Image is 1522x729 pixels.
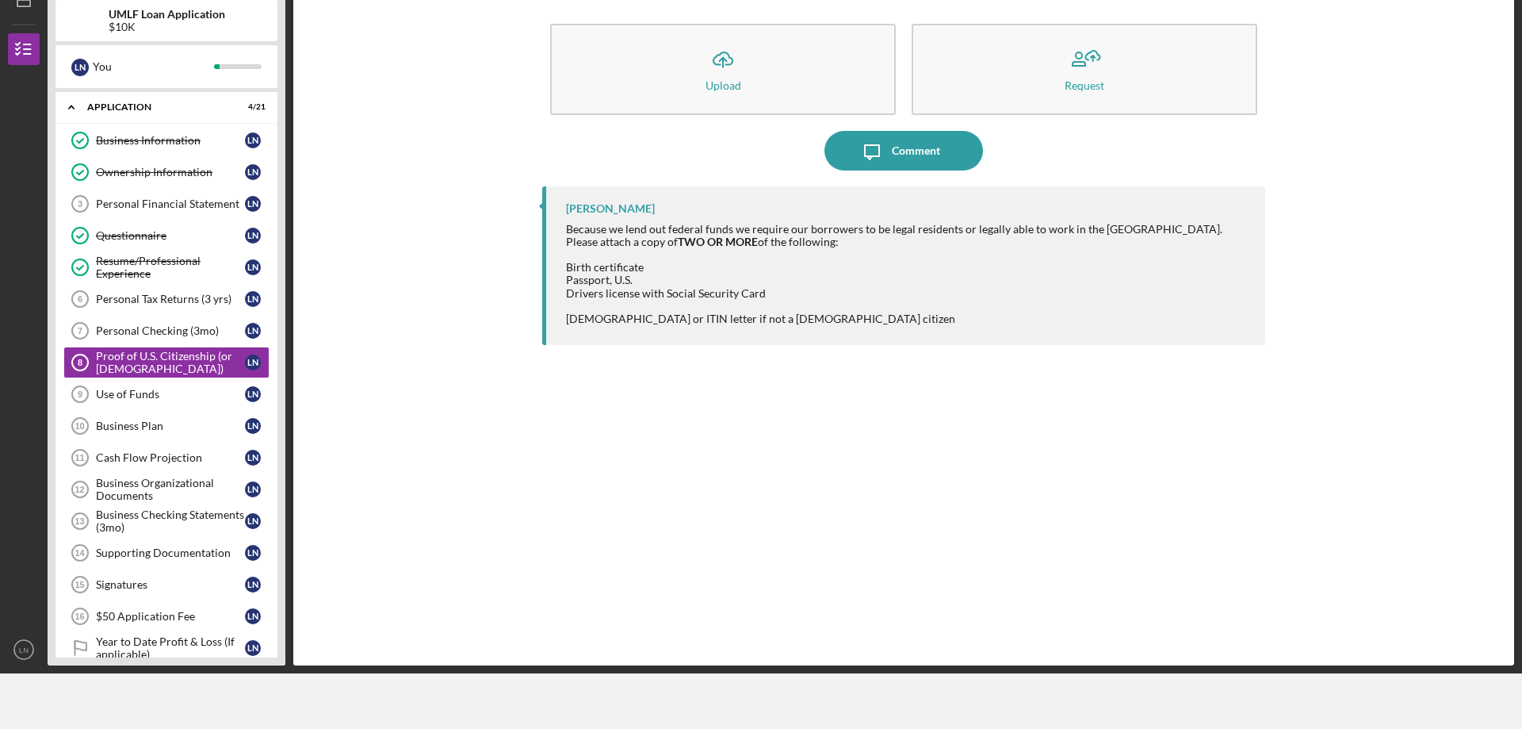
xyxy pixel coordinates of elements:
[78,389,82,399] tspan: 9
[75,421,84,431] tspan: 10
[63,632,270,664] a: Year to Date Profit & Loss (If applicable)LN
[63,125,270,156] a: Business InformationLN
[78,294,82,304] tspan: 6
[706,79,741,91] div: Upload
[96,134,245,147] div: Business Information
[63,378,270,410] a: 9Use of FundsLN
[550,24,896,115] button: Upload
[245,132,261,148] div: L N
[245,482,261,497] div: L N
[78,199,82,209] tspan: 3
[75,453,84,462] tspan: 11
[245,386,261,402] div: L N
[96,547,245,559] div: Supporting Documentation
[245,259,261,275] div: L N
[245,545,261,561] div: L N
[824,131,983,171] button: Comment
[96,477,245,502] div: Business Organizational Documents
[63,156,270,188] a: Ownership InformationLN
[63,251,270,283] a: Resume/Professional ExperienceLN
[63,188,270,220] a: 3Personal Financial StatementLN
[96,635,245,661] div: Year to Date Profit & Loss (If applicable)
[566,223,1249,248] div: Because we lend out federal funds we require our borrowers to be legal residents or legally able ...
[912,24,1257,115] button: Request
[96,451,245,464] div: Cash Flow Projection
[109,21,225,33] div: $10K
[245,418,261,434] div: L N
[63,505,270,537] a: 13Business Checking Statements (3mo)LN
[96,508,245,534] div: Business Checking Statements (3mo)
[892,131,940,171] div: Comment
[566,261,1249,274] div: Birth certificate
[75,612,84,621] tspan: 16
[63,347,270,378] a: 8Proof of U.S. Citizenship (or [DEMOGRAPHIC_DATA])LN
[63,442,270,474] a: 11Cash Flow ProjectionLN
[63,283,270,315] a: 6Personal Tax Returns (3 yrs)LN
[96,388,245,401] div: Use of Funds
[96,255,245,280] div: Resume/Professional Experience
[75,516,84,526] tspan: 13
[245,450,261,466] div: L N
[245,513,261,529] div: L N
[566,313,1249,325] div: [DEMOGRAPHIC_DATA] or ITIN letter if not a [DEMOGRAPHIC_DATA] citizen
[96,293,245,305] div: Personal Tax Returns (3 yrs)
[63,474,270,505] a: 12Business Organizational DocumentsLN
[96,324,245,337] div: Personal Checking (3mo)
[96,229,245,242] div: Questionnaire
[245,577,261,593] div: L N
[245,608,261,624] div: L N
[566,202,655,215] div: [PERSON_NAME]
[96,166,245,178] div: Ownership Information
[78,326,82,336] tspan: 7
[109,8,225,21] b: UMLF Loan Application
[87,102,226,112] div: Application
[63,600,270,632] a: 16$50 Application FeeLN
[63,569,270,600] a: 15SignaturesLN
[63,537,270,569] a: 14Supporting DocumentationLN
[245,291,261,307] div: L N
[566,274,1249,286] div: Passport, U.S.
[75,548,85,558] tspan: 14
[75,485,84,494] tspan: 12
[63,220,270,251] a: QuestionnaireLN
[237,102,266,112] div: 4 / 21
[63,315,270,347] a: 7Personal Checking (3mo)LN
[63,410,270,442] a: 10Business PlanLN
[78,358,82,367] tspan: 8
[245,355,261,370] div: L N
[245,164,261,180] div: L N
[19,646,29,654] text: LN
[678,235,758,248] strong: TWO OR MORE
[75,580,84,589] tspan: 15
[245,228,261,244] div: L N
[71,59,89,76] div: L N
[93,53,214,80] div: You
[245,196,261,212] div: L N
[96,610,245,623] div: $50 Application Fee
[245,323,261,339] div: L N
[96,350,245,375] div: Proof of U.S. Citizenship (or [DEMOGRAPHIC_DATA])
[8,634,40,666] button: LN
[96,198,245,210] div: Personal Financial Statement
[96,420,245,432] div: Business Plan
[566,287,1249,300] div: Drivers license with Social Security Card
[245,640,261,656] div: L N
[96,578,245,591] div: Signatures
[1065,79,1104,91] div: Request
